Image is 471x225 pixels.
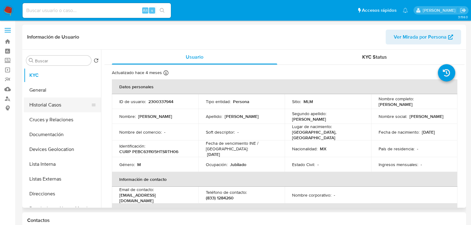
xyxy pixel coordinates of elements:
[237,129,239,135] p: -
[112,70,162,76] p: Actualizado hace 4 meses
[460,7,466,14] a: Salir
[119,129,162,135] p: Nombre del comercio :
[27,34,79,40] h1: Información de Usuario
[119,99,146,104] p: ID de usuario :
[24,68,101,83] button: KYC
[362,7,397,14] span: Accesos rápidos
[119,162,135,167] p: Género :
[24,127,101,142] button: Documentación
[94,58,99,65] button: Volver al orden por defecto
[379,114,407,119] p: Nombre social :
[292,162,315,167] p: Estado Civil :
[35,58,89,64] input: Buscar
[29,58,34,63] button: Buscar
[394,30,447,44] span: Ver Mirada por Persona
[233,99,249,104] p: Persona
[138,114,172,119] p: [PERSON_NAME]
[143,7,148,13] span: Alt
[24,83,101,98] button: General
[24,112,101,127] button: Cruces y Relaciones
[206,195,234,201] p: (833) 1284260
[119,187,154,192] p: Email de contacto :
[27,217,461,223] h1: Contactos
[112,172,457,187] th: Información de contacto
[164,129,165,135] p: -
[206,140,278,152] p: Fecha de vencimiento INE / [GEOGRAPHIC_DATA] :
[422,129,435,135] p: [DATE]
[292,111,326,116] p: Segundo apellido :
[186,53,203,60] span: Usuario
[292,192,331,198] p: Nombre corporativo :
[379,96,414,102] p: Nombre completo :
[379,102,413,107] p: [PERSON_NAME]
[303,99,313,104] p: MLM
[317,162,319,167] p: -
[292,116,326,122] p: [PERSON_NAME]
[423,7,458,13] p: michelleangelica.rodriguez@mercadolibre.com.mx
[292,99,301,104] p: Sitio :
[386,30,461,44] button: Ver Mirada por Persona
[334,192,335,198] p: -
[156,6,168,15] button: search-icon
[206,114,222,119] p: Apellido :
[24,172,101,186] button: Listas Externas
[379,146,414,152] p: País de residencia :
[112,79,457,94] th: Datos personales
[207,152,220,157] p: [DATE]
[137,162,141,167] p: M
[119,114,136,119] p: Nombre :
[292,124,332,129] p: Lugar de nacimiento :
[151,7,153,13] span: s
[230,162,246,167] p: Jubilado
[206,162,227,167] p: Ocupación :
[148,99,173,104] p: 2300337944
[409,114,443,119] p: [PERSON_NAME]
[206,99,231,104] p: Tipo entidad :
[24,142,101,157] button: Devices Geolocation
[24,157,101,172] button: Lista Interna
[206,129,235,135] p: Soft descriptor :
[379,162,418,167] p: Ingresos mensuales :
[206,190,247,195] p: Teléfono de contacto :
[23,6,171,15] input: Buscar usuario o caso...
[379,129,419,135] p: Fecha de nacimiento :
[421,162,422,167] p: -
[362,53,387,60] span: KYC Status
[225,114,259,119] p: [PERSON_NAME]
[119,192,189,203] p: [EMAIL_ADDRESS][DOMAIN_NAME]
[292,129,361,140] p: [GEOGRAPHIC_DATA], [GEOGRAPHIC_DATA]
[403,8,408,13] a: Notificaciones
[24,201,101,216] button: Restricciones Nuevo Mundo
[119,149,178,154] p: CURP PEBC631105HTSRTH06
[417,146,418,152] p: -
[24,98,96,112] button: Historial Casos
[119,143,145,149] p: Identificación :
[292,146,317,152] p: Nacionalidad :
[112,203,457,218] th: Verificación y cumplimiento
[24,186,101,201] button: Direcciones
[320,146,326,152] p: MX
